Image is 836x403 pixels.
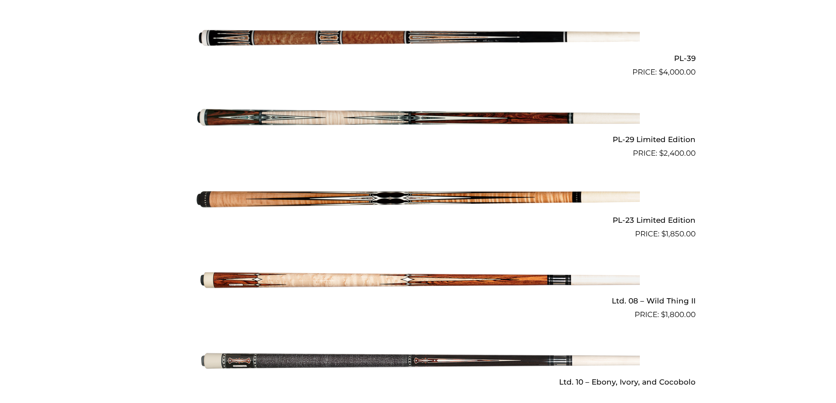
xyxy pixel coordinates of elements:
bdi: 1,800.00 [661,310,696,319]
h2: Ltd. 10 – Ebony, Ivory, and Cocobolo [141,374,696,390]
img: PL-23 Limited Edition [197,163,640,236]
bdi: 4,000.00 [659,68,696,76]
span: $ [659,68,663,76]
h2: PL-29 Limited Edition [141,131,696,147]
a: PL-29 Limited Edition $2,400.00 [141,82,696,159]
span: $ [661,310,665,319]
h2: PL-23 Limited Edition [141,212,696,228]
a: PL-39 $4,000.00 [141,1,696,78]
a: Ltd. 08 – Wild Thing II $1,800.00 [141,243,696,321]
h2: PL-39 [141,50,696,67]
span: $ [661,229,666,238]
img: Ltd. 10 - Ebony, Ivory, and Cocobolo [197,324,640,398]
img: PL-29 Limited Edition [197,82,640,155]
img: Ltd. 08 - Wild Thing II [197,243,640,317]
a: Ltd. 10 – Ebony, Ivory, and Cocobolo [141,324,696,390]
h2: Ltd. 08 – Wild Thing II [141,293,696,309]
bdi: 1,850.00 [661,229,696,238]
span: $ [659,149,664,157]
img: PL-39 [197,1,640,75]
a: PL-23 Limited Edition $1,850.00 [141,163,696,240]
bdi: 2,400.00 [659,149,696,157]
